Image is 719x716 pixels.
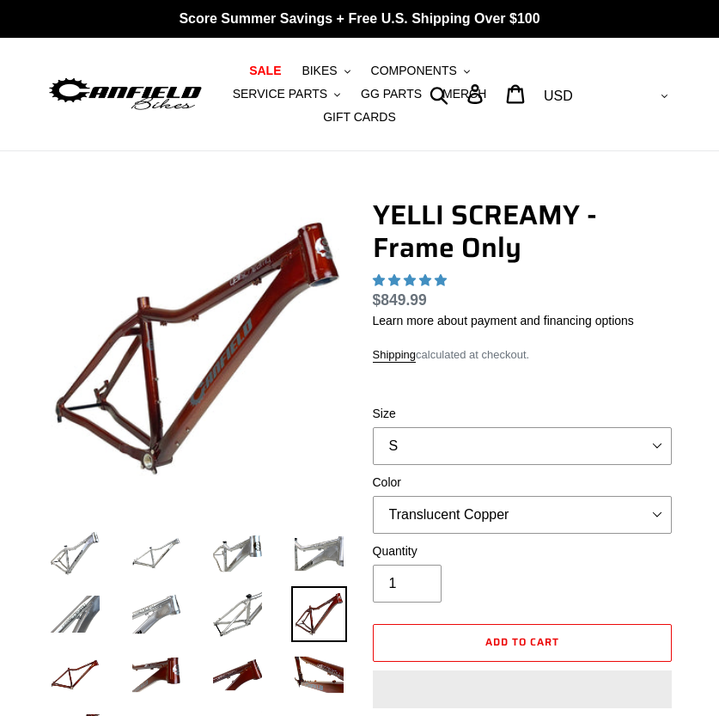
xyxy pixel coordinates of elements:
img: Load image into Gallery viewer, YELLI SCREAMY - Frame Only [210,586,265,642]
a: GIFT CARDS [314,106,405,129]
img: Load image into Gallery viewer, YELLI SCREAMY - Frame Only [47,586,103,642]
img: Load image into Gallery viewer, YELLI SCREAMY - Frame Only [47,526,103,582]
img: Load image into Gallery viewer, YELLI SCREAMY - Frame Only [129,647,185,703]
span: BIKES [302,64,337,78]
img: Load image into Gallery viewer, YELLI SCREAMY - Frame Only [129,586,185,642]
img: YELLI SCREAMY - Frame Only [51,202,344,495]
a: Shipping [373,348,417,363]
button: SERVICE PARTS [224,83,349,106]
span: $849.99 [373,291,427,309]
label: Size [373,405,673,423]
img: Load image into Gallery viewer, YELLI SCREAMY - Frame Only [210,647,265,703]
img: Load image into Gallery viewer, YELLI SCREAMY - Frame Only [210,526,265,582]
a: GG PARTS [352,83,430,106]
img: Load image into Gallery viewer, YELLI SCREAMY - Frame Only [291,647,347,703]
div: calculated at checkout. [373,346,673,364]
button: Add to cart [373,624,673,662]
span: COMPONENTS [371,64,457,78]
button: COMPONENTS [363,59,478,83]
h1: YELLI SCREAMY - Frame Only [373,199,673,265]
span: GG PARTS [361,87,422,101]
img: Load image into Gallery viewer, YELLI SCREAMY - Frame Only [291,526,347,582]
span: SALE [249,64,281,78]
a: Learn more about payment and financing options [373,314,634,327]
img: Load image into Gallery viewer, YELLI SCREAMY - Frame Only [47,647,103,703]
img: Load image into Gallery viewer, YELLI SCREAMY - Frame Only [129,526,185,582]
img: Load image into Gallery viewer, YELLI SCREAMY - Frame Only [291,586,347,642]
label: Color [373,474,673,492]
span: Add to cart [485,633,559,650]
label: Quantity [373,542,673,560]
span: GIFT CARDS [323,110,396,125]
img: Canfield Bikes [47,75,204,113]
a: SALE [241,59,289,83]
button: BIKES [293,59,358,83]
span: SERVICE PARTS [233,87,327,101]
span: 5.00 stars [373,273,450,287]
